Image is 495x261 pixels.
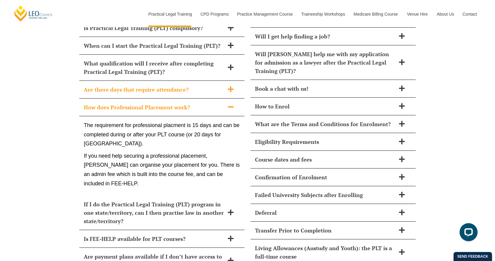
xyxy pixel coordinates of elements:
h2: Failed University Subjects after Enrolling [255,191,396,199]
p: If you need help securing a professional placement, [PERSON_NAME] can organise your placement for... [84,151,240,188]
h2: Deferral [255,208,396,217]
h2: Will [PERSON_NAME] help me with my application for admission as a lawyer after the Practical Lega... [255,50,396,75]
a: Traineeship Workshops [297,1,349,27]
a: Practice Management Course [233,1,297,27]
h2: Is FEE-HELP available for PLT courses? [84,235,224,243]
iframe: LiveChat chat widget [455,221,480,246]
a: Medicare Billing Course [349,1,402,27]
h2: When can I start the Practical Legal Training (PLT)? [84,41,224,50]
h2: Will I get help finding a job? [255,32,396,41]
a: CPD Programs [196,1,232,27]
h2: What are the Terms and Conditions for Enrolment? [255,120,396,128]
h2: How to Enrol [255,102,396,111]
a: Practical Legal Training [144,1,196,27]
h2: If I do the Practical Legal Training (PLT) program in one state/territory, can I then practise la... [84,200,224,225]
h2: How does Professional Placement work? [84,103,224,111]
h2: Are there days that require attendance? [84,85,224,94]
a: About Us [432,1,458,27]
h2: Living Allowances (Austudy and Youth): the PLT is a full-time course [255,244,396,261]
a: Venue Hire [402,1,432,27]
h2: Transfer Prior to Completion [255,226,396,235]
h2: What qualification will I receive after completing Practical Legal Training (PLT)? [84,59,224,76]
p: The requirement for professional placment is 15 days and can be completed during or after your PL... [84,121,240,148]
h2: Is Practical Legal Training (PLT) compulsory? [84,24,224,32]
a: [PERSON_NAME] Centre for Law [14,5,53,22]
h2: Course dates and fees [255,155,396,164]
h2: Book a chat with us! [255,84,396,93]
h2: Eligibility Requirements [255,138,396,146]
a: Contact [458,1,481,27]
h2: Confirmation of Enrolment [255,173,396,181]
